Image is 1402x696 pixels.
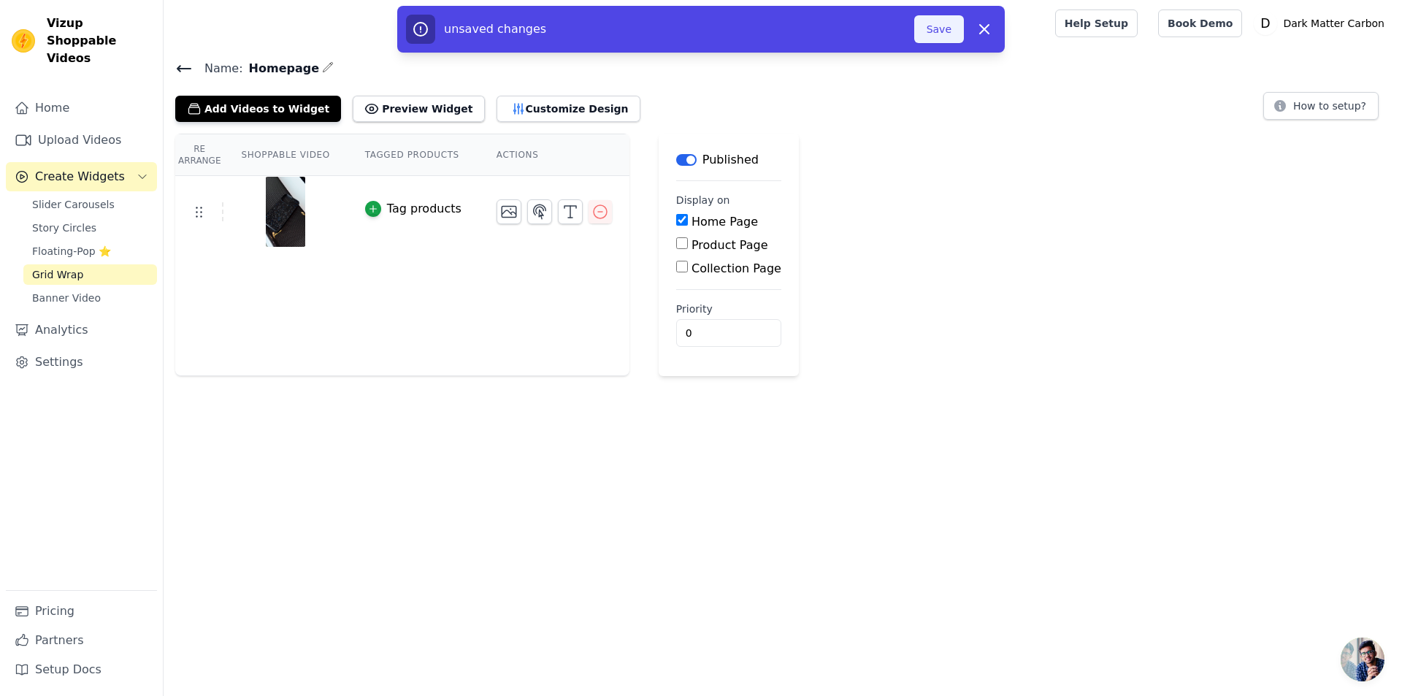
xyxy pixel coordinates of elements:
[175,96,341,122] button: Add Videos to Widget
[32,197,115,212] span: Slider Carousels
[6,348,157,377] a: Settings
[365,200,461,218] button: Tag products
[6,316,157,345] a: Analytics
[6,655,157,684] a: Setup Docs
[914,15,964,43] button: Save
[23,218,157,238] a: Story Circles
[32,267,83,282] span: Grid Wrap
[692,238,768,252] label: Product Page
[35,168,125,186] span: Create Widgets
[6,626,157,655] a: Partners
[223,134,347,176] th: Shoppable Video
[32,291,101,305] span: Banner Video
[497,199,521,224] button: Change Thumbnail
[175,134,223,176] th: Re Arrange
[243,60,319,77] span: Homepage
[23,194,157,215] a: Slider Carousels
[479,134,629,176] th: Actions
[1341,638,1384,681] a: Open chat
[692,215,758,229] label: Home Page
[6,93,157,123] a: Home
[193,60,243,77] span: Name:
[32,221,96,235] span: Story Circles
[692,261,781,275] label: Collection Page
[23,241,157,261] a: Floating-Pop ⭐
[497,96,640,122] button: Customize Design
[32,244,111,259] span: Floating-Pop ⭐
[676,302,781,316] label: Priority
[6,126,157,155] a: Upload Videos
[6,597,157,626] a: Pricing
[6,162,157,191] button: Create Widgets
[23,288,157,308] a: Banner Video
[23,264,157,285] a: Grid Wrap
[1263,102,1379,116] a: How to setup?
[1263,92,1379,120] button: How to setup?
[702,151,759,169] p: Published
[444,22,546,36] span: unsaved changes
[322,58,334,78] div: Edit Name
[265,177,306,247] img: vizup-images-7f8a.png
[353,96,484,122] button: Preview Widget
[387,200,461,218] div: Tag products
[348,134,479,176] th: Tagged Products
[676,193,730,207] legend: Display on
